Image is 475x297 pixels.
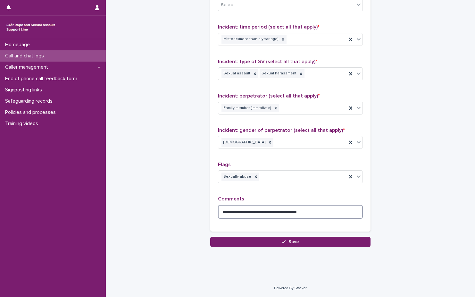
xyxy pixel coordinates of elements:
[218,128,345,133] span: Incident: gender of perpetrator (select all that apply)
[218,196,244,201] span: Comments
[221,104,272,113] div: Family member (immediate)
[218,162,231,167] span: Flags
[218,93,320,98] span: Incident: perpetrator (select all that apply)
[288,240,299,244] span: Save
[221,2,237,8] div: Select...
[260,69,297,78] div: Sexual harassment
[3,121,43,127] p: Training videos
[3,42,35,48] p: Homepage
[3,98,58,104] p: Safeguarding records
[218,59,317,64] span: Incident: type of SV (select all that apply)
[3,76,82,82] p: End of phone call feedback form
[221,138,266,147] div: [DEMOGRAPHIC_DATA]
[3,109,61,115] p: Policies and processes
[5,21,56,34] img: rhQMoQhaT3yELyF149Cw
[3,53,49,59] p: Call and chat logs
[3,87,47,93] p: Signposting links
[274,286,306,290] a: Powered By Stacker
[221,173,252,181] div: Sexually abuse
[221,69,251,78] div: Sexual assault
[210,237,371,247] button: Save
[218,24,319,30] span: Incident: time period (select all that apply)
[3,64,53,70] p: Caller management
[221,35,279,44] div: Historic (more than a year ago)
